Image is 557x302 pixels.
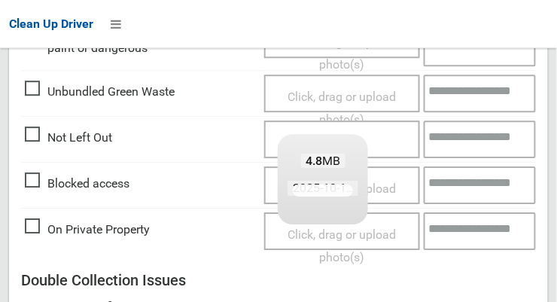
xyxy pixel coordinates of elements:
span: Blocked access [25,172,129,195]
span: MB [301,154,345,168]
span: Not Left Out [25,127,112,149]
span: Click, drag or upload photo(s) [288,227,396,264]
h3: Double Collection Issues [21,272,536,288]
span: On Private Property [25,218,150,241]
span: Click, drag or upload photo(s) [288,90,396,127]
a: Clean Up Driver [9,13,93,35]
span: 2025-10-1308.23.34570695153406157197.jpg [288,180,547,196]
strong: 4.8 [306,154,322,168]
span: Clean Up Driver [9,17,93,31]
span: Unbundled Green Waste [25,81,175,103]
